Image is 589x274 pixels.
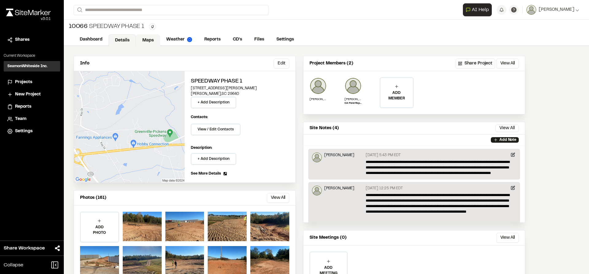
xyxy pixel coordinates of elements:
[15,116,26,122] span: Team
[15,91,41,98] span: New Project
[191,171,221,176] span: See More Details
[310,77,327,95] img: Raphael Betit
[109,34,136,46] a: Details
[15,128,33,135] span: Settings
[463,3,494,16] div: Open AI Assistant
[191,145,289,151] p: Description:
[15,79,32,86] span: Projects
[191,153,236,165] button: + Add Description
[74,34,109,45] a: Dashboard
[191,77,289,86] h2: Speedway Phase 1
[526,5,579,15] button: [PERSON_NAME]
[6,9,51,16] img: rebrand.png
[198,34,227,45] a: Reports
[81,225,118,236] p: ADD PHOTO
[526,5,536,15] img: User
[366,186,403,191] p: [DATE] 12:25 PM EDT
[80,195,106,201] p: Photos (161)
[345,97,362,102] p: [PERSON_NAME]
[191,91,289,97] p: [PERSON_NAME] , SC 29640
[270,34,300,45] a: Settings
[15,37,29,43] span: Shares
[274,59,289,68] button: Edit
[310,234,347,241] p: Site Meetings (0)
[191,86,289,91] p: [STREET_ADDRESS][PERSON_NAME]
[310,60,353,67] p: Project Members (2)
[312,152,322,162] img: Raphael Betit
[463,3,492,16] button: Open AI Assistant
[7,103,56,110] a: Reports
[4,53,60,59] p: Current Workspace
[191,124,241,135] button: View / Edit Contacts
[345,77,362,95] img: Katlyn Thomasson
[496,59,519,68] button: View All
[6,16,51,22] div: Oh geez...please don't...
[80,60,89,67] p: Info
[74,5,85,15] button: Search
[499,137,516,143] p: Add Note
[7,91,56,98] a: New Project
[324,186,354,191] p: [PERSON_NAME]
[7,116,56,122] a: Team
[191,114,208,120] p: Contacts:
[496,233,519,243] button: View All
[227,34,248,45] a: CD's
[160,34,198,45] a: Weather
[345,102,362,105] p: CA Field Representative
[15,103,31,110] span: Reports
[324,152,354,158] p: [PERSON_NAME]
[69,22,88,31] span: 10066
[310,125,339,132] p: Site Notes (4)
[7,37,56,43] a: Shares
[7,79,56,86] a: Projects
[187,37,192,42] img: precipai.png
[4,245,45,252] span: Share Workspace
[267,193,289,203] button: View All
[4,261,23,269] span: Collapse
[312,186,322,195] img: Raphael Betit
[472,6,489,14] span: AI Help
[366,152,401,158] p: [DATE] 5:43 PM EDT
[539,6,574,13] span: [PERSON_NAME]
[456,59,495,68] button: Share Project
[310,97,327,102] p: [PERSON_NAME]
[7,128,56,135] a: Settings
[380,90,413,101] p: ADD MEMBER
[248,34,270,45] a: Files
[495,125,519,132] button: View All
[136,34,160,46] a: Maps
[69,22,144,31] div: Speedway Phase 1
[7,64,48,69] h3: SeamonWhiteside Inc.
[149,23,156,30] button: Edit Tags
[191,97,236,108] button: + Add Description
